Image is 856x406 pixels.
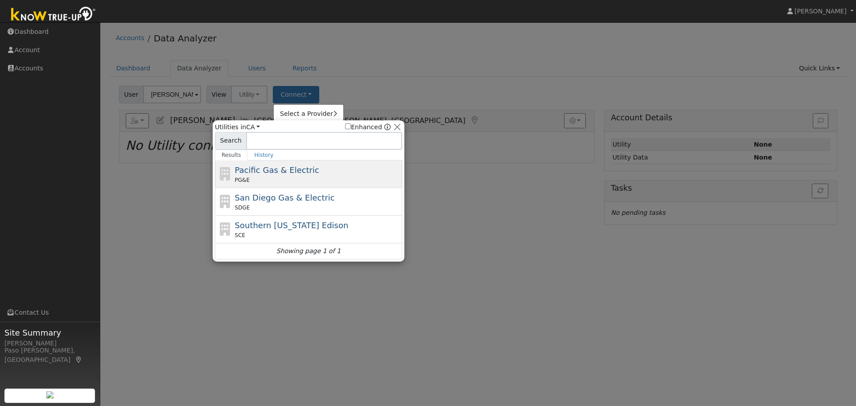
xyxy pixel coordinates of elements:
[345,123,391,132] span: Show enhanced providers
[235,231,246,239] span: SCE
[46,391,53,398] img: retrieve
[247,150,280,160] a: History
[384,123,391,131] a: Enhanced Providers
[345,123,351,129] input: Enhanced
[215,150,248,160] a: Results
[215,123,260,132] span: Utilities in
[7,5,100,25] img: Know True-Up
[794,8,847,15] span: [PERSON_NAME]
[235,176,250,184] span: PG&E
[215,132,247,150] span: Search
[235,193,335,202] span: San Diego Gas & Electric
[235,204,250,212] span: SDGE
[4,339,95,348] div: [PERSON_NAME]
[274,108,343,120] a: Select a Provider
[276,246,341,256] i: Showing page 1 of 1
[235,221,349,230] span: Southern [US_STATE] Edison
[4,346,95,365] div: Paso [PERSON_NAME], [GEOGRAPHIC_DATA]
[75,356,83,363] a: Map
[235,165,319,175] span: Pacific Gas & Electric
[345,123,382,132] label: Enhanced
[4,327,95,339] span: Site Summary
[246,123,260,131] a: CA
